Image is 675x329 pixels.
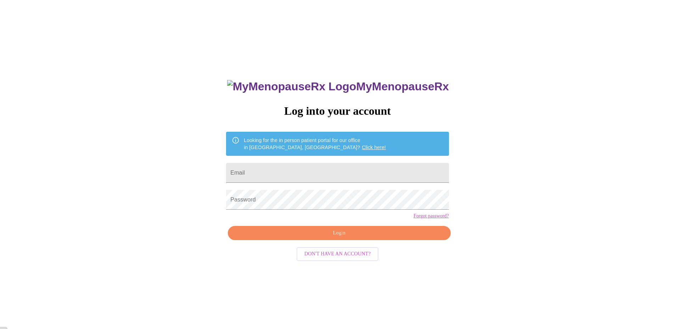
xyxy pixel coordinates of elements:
[236,229,442,238] span: Login
[297,247,378,261] button: Don't have an account?
[295,250,380,256] a: Don't have an account?
[304,250,371,259] span: Don't have an account?
[227,80,449,93] h3: MyMenopauseRx
[228,226,450,240] button: Login
[244,134,386,154] div: Looking for the in person patient portal for our office in [GEOGRAPHIC_DATA], [GEOGRAPHIC_DATA]?
[414,213,449,219] a: Forgot password?
[227,80,356,93] img: MyMenopauseRx Logo
[362,144,386,150] a: Click here!
[226,104,449,118] h3: Log into your account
